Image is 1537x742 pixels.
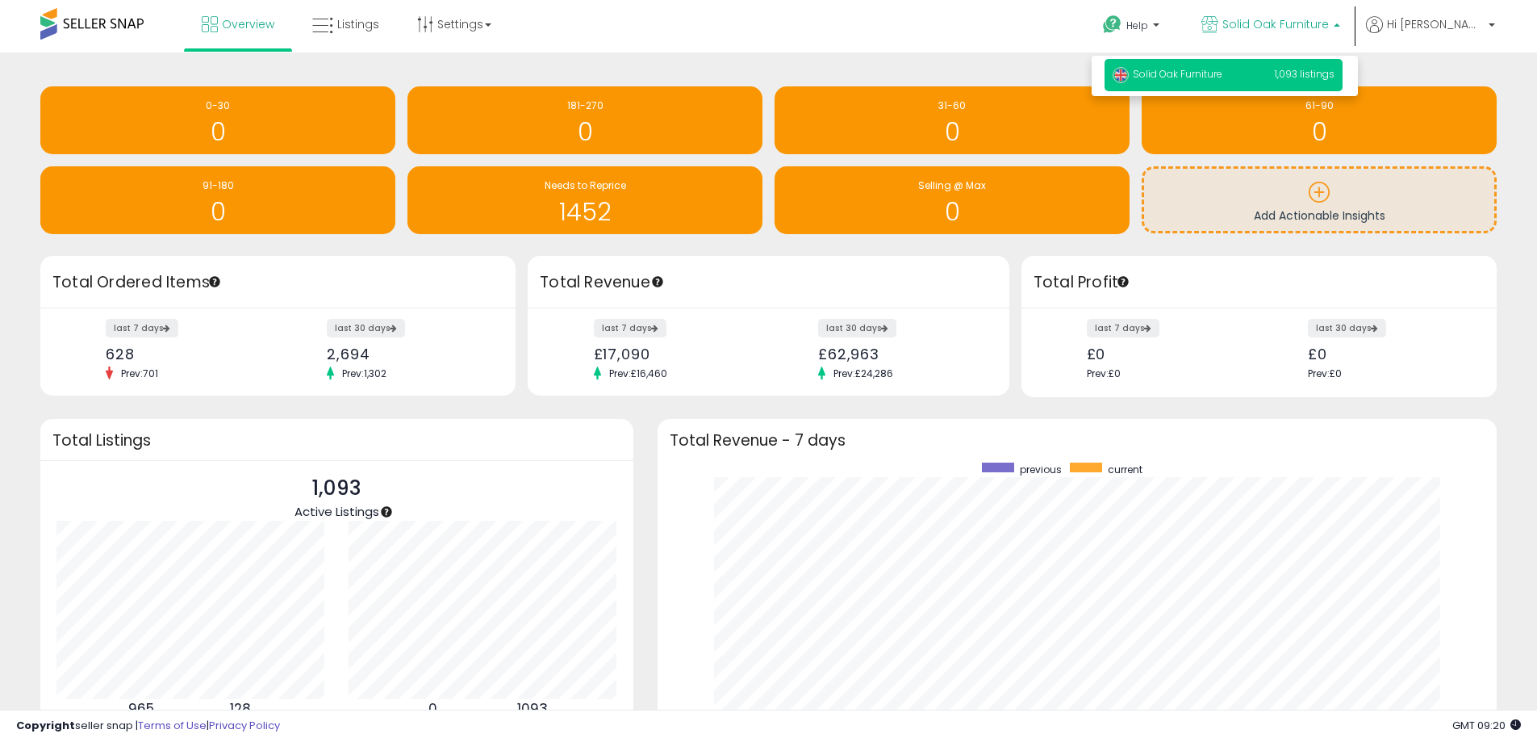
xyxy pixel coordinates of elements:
h3: Total Listings [52,434,621,446]
a: Needs to Reprice 1452 [407,166,762,234]
a: 61-90 0 [1142,86,1497,154]
span: 2025-08-13 09:20 GMT [1452,718,1521,733]
span: Needs to Reprice [545,178,626,192]
h1: 0 [416,119,754,145]
span: 0-30 [206,99,230,112]
span: Help [1126,19,1148,32]
div: Tooltip anchor [650,275,665,289]
h3: Total Revenue [540,271,997,294]
a: Hi [PERSON_NAME] [1366,16,1495,52]
a: 31-60 0 [775,86,1130,154]
h1: 0 [48,119,387,145]
span: Add Actionable Insights [1254,208,1385,224]
span: 61-90 [1305,99,1334,112]
span: Solid Oak Furniture [1113,67,1222,81]
label: last 7 days [594,319,666,337]
label: last 7 days [106,319,178,337]
strong: Copyright [16,718,75,733]
b: 128 [230,699,251,719]
span: Hi [PERSON_NAME] [1387,16,1484,32]
div: £17,090 [594,346,757,363]
h1: 1452 [416,199,754,225]
a: Add Actionable Insights [1144,169,1494,231]
div: 2,694 [327,346,487,363]
a: 91-180 0 [40,166,395,234]
span: Solid Oak Furniture [1222,16,1329,32]
h3: Total Revenue - 7 days [670,434,1485,446]
span: 31-60 [938,99,966,112]
h3: Total Ordered Items [52,271,503,294]
b: 965 [128,699,154,719]
h3: Total Profit [1034,271,1485,294]
a: 0-30 0 [40,86,395,154]
img: uk.png [1113,67,1129,83]
label: last 30 days [818,319,896,337]
span: 91-180 [203,178,234,192]
b: 1093 [517,699,548,719]
div: Tooltip anchor [379,505,394,519]
a: Help [1090,2,1176,52]
h1: 0 [48,199,387,225]
b: 0 [428,699,437,719]
span: Prev: £0 [1308,367,1342,380]
div: 628 [106,346,266,363]
div: Tooltip anchor [1116,275,1130,289]
h1: 0 [1150,119,1489,145]
h1: 0 [783,119,1121,145]
span: Prev: 1,302 [334,367,395,380]
h1: 0 [783,199,1121,225]
span: Overview [222,16,274,32]
div: seller snap | | [16,719,280,734]
a: Selling @ Max 0 [775,166,1130,234]
span: Prev: 701 [113,367,166,380]
span: Listings [337,16,379,32]
span: current [1108,463,1142,476]
p: 1,093 [294,473,379,504]
label: last 7 days [1087,319,1159,337]
a: 181-270 0 [407,86,762,154]
div: £0 [1087,346,1247,363]
span: 1,093 listings [1275,67,1334,81]
div: £62,963 [818,346,981,363]
span: Prev: £0 [1087,367,1121,380]
span: Active Listings [294,503,379,520]
span: Selling @ Max [918,178,986,192]
a: Terms of Use [138,718,207,733]
label: last 30 days [327,319,405,337]
i: Get Help [1102,15,1122,35]
div: Tooltip anchor [207,275,222,289]
span: 181-270 [567,99,604,112]
span: Prev: £16,460 [601,367,675,380]
a: Privacy Policy [209,718,280,733]
label: last 30 days [1308,319,1386,337]
span: Prev: £24,286 [825,367,901,380]
div: £0 [1308,346,1468,363]
span: previous [1020,463,1062,476]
